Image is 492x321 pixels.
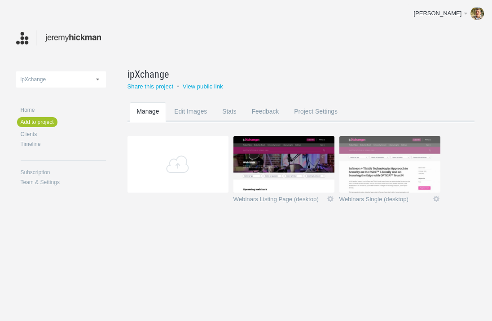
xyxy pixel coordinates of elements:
[339,136,440,193] img: jeremyhickman_3q4i54_thumb.jpg
[245,102,286,138] a: Feedback
[127,136,228,193] a: Add
[130,102,167,138] a: Manage
[21,76,46,83] span: ipXchange
[127,67,476,81] a: ipXchange
[215,102,243,138] a: Stats
[233,196,326,205] a: Webinars Listing Page (desktop)
[21,107,106,113] a: Home
[177,83,179,90] small: •
[17,117,57,127] a: Add to project
[21,141,106,147] a: Timeline
[339,196,432,205] a: Webinars Single (desktop)
[413,9,462,18] div: [PERSON_NAME]
[21,132,106,137] a: Clients
[127,67,169,81] span: ipXchange
[127,83,174,90] a: Share this project
[432,195,440,203] a: Icon
[16,29,101,47] img: jeremyhickman-logo_20211012012317.png
[21,170,106,175] a: Subscription
[470,7,484,20] img: b519333ec108e72885a1c333a6030d69
[233,136,334,193] img: jeremyhickman_4o6snd_thumb.jpg
[167,102,214,138] a: Edit Images
[183,83,223,90] a: View public link
[407,4,488,22] a: [PERSON_NAME]
[21,180,106,185] a: Team & Settings
[287,102,345,138] a: Project Settings
[326,195,334,203] a: Icon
